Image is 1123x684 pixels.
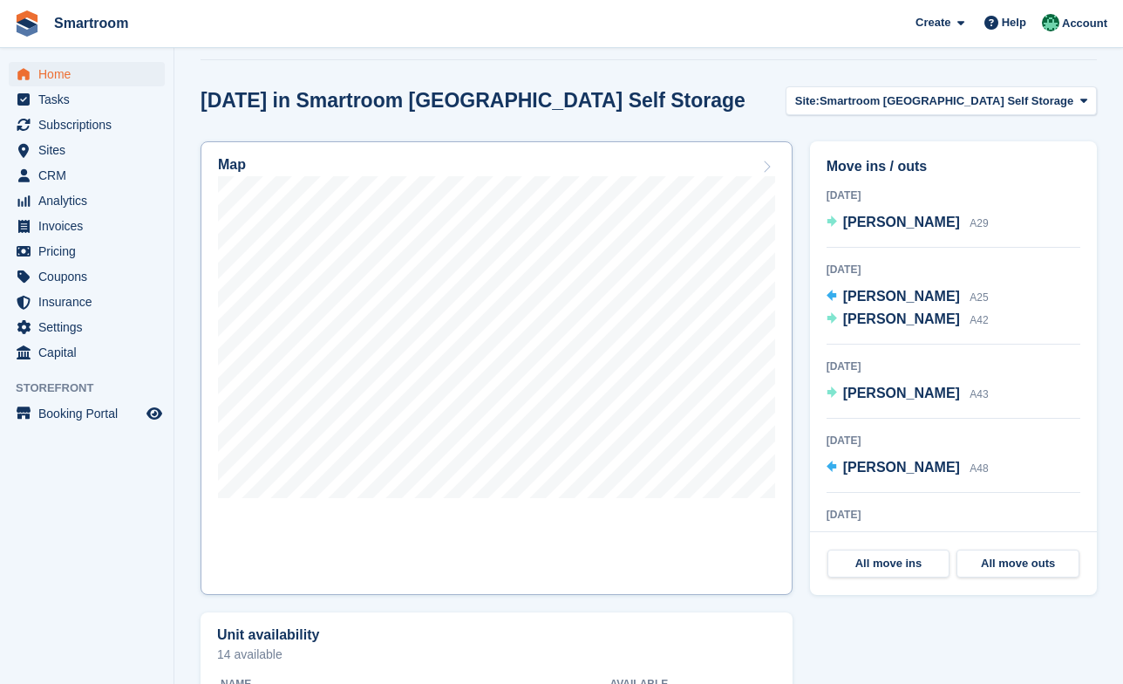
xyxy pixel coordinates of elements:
[9,188,165,213] a: menu
[827,262,1080,277] div: [DATE]
[1042,14,1059,31] img: Jacob Gabriel
[915,14,950,31] span: Create
[144,403,165,424] a: Preview store
[38,87,143,112] span: Tasks
[1062,15,1107,32] span: Account
[9,62,165,86] a: menu
[970,291,988,304] span: A25
[843,460,960,475] span: [PERSON_NAME]
[9,340,165,365] a: menu
[1002,14,1026,31] span: Help
[9,113,165,137] a: menu
[827,359,1080,374] div: [DATE]
[201,141,793,595] a: Map
[970,388,988,400] span: A43
[9,214,165,238] a: menu
[47,9,135,38] a: Smartroom
[827,457,989,480] a: [PERSON_NAME] A48
[827,188,1080,203] div: [DATE]
[956,550,1079,578] a: All move outs
[38,401,143,426] span: Booking Portal
[827,309,989,332] a: [PERSON_NAME] A42
[218,157,246,173] h2: Map
[38,188,143,213] span: Analytics
[827,507,1080,523] div: [DATE]
[201,89,745,113] h2: [DATE] in Smartroom [GEOGRAPHIC_DATA] Self Storage
[38,62,143,86] span: Home
[970,217,988,229] span: A29
[9,138,165,162] a: menu
[16,380,174,397] span: Storefront
[9,315,165,339] a: menu
[795,92,820,110] span: Site:
[843,215,960,229] span: [PERSON_NAME]
[843,289,960,304] span: [PERSON_NAME]
[38,163,143,188] span: CRM
[38,315,143,339] span: Settings
[38,138,143,162] span: Sites
[9,290,165,314] a: menu
[827,550,950,578] a: All move ins
[9,264,165,289] a: menu
[9,239,165,263] a: menu
[970,314,988,326] span: A42
[786,86,1097,115] button: Site: Smartroom [GEOGRAPHIC_DATA] Self Storage
[827,156,1080,177] h2: Move ins / outs
[9,163,165,188] a: menu
[827,383,989,406] a: [PERSON_NAME] A43
[14,10,40,37] img: stora-icon-8386f47178a22dfd0bd8f6a31ec36ba5ce8667c1dd55bd0f319d3a0aa187defe.svg
[820,92,1073,110] span: Smartroom [GEOGRAPHIC_DATA] Self Storage
[9,87,165,112] a: menu
[827,286,989,309] a: [PERSON_NAME] A25
[38,264,143,289] span: Coupons
[843,311,960,326] span: [PERSON_NAME]
[38,239,143,263] span: Pricing
[217,627,319,643] h2: Unit availability
[38,113,143,137] span: Subscriptions
[843,386,960,400] span: [PERSON_NAME]
[9,401,165,426] a: menu
[827,433,1080,448] div: [DATE]
[38,214,143,238] span: Invoices
[217,648,776,660] p: 14 available
[38,340,143,365] span: Capital
[827,212,989,235] a: [PERSON_NAME] A29
[970,462,988,475] span: A48
[38,290,143,314] span: Insurance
